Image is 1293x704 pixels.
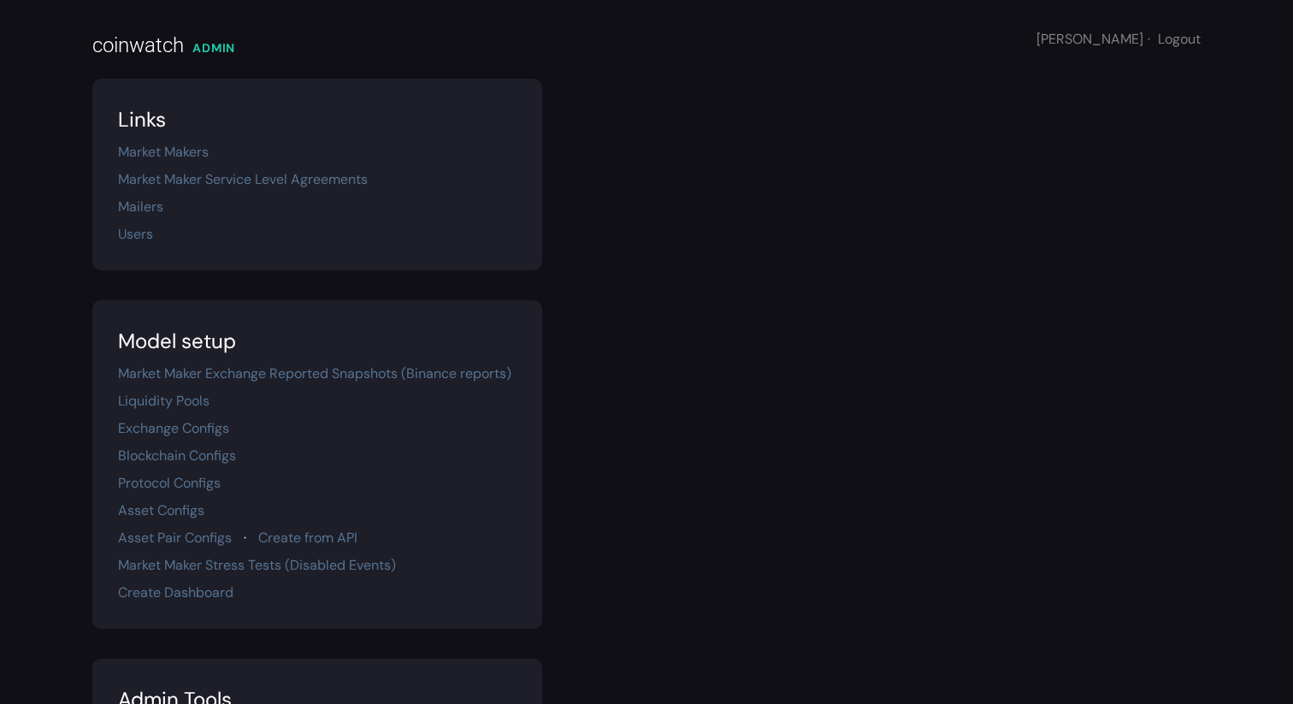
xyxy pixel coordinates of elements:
a: Create Dashboard [118,583,233,601]
a: Protocol Configs [118,474,221,492]
div: coinwatch [92,30,184,61]
span: · [1148,30,1150,48]
a: Blockchain Configs [118,447,236,464]
a: Market Maker Service Level Agreements [118,170,368,188]
a: Logout [1158,30,1201,48]
a: Market Maker Stress Tests (Disabled Events) [118,556,396,574]
a: Market Maker Exchange Reported Snapshots (Binance reports) [118,364,511,382]
a: Users [118,225,153,243]
a: Mailers [118,198,163,216]
span: · [244,529,246,547]
a: Liquidity Pools [118,392,210,410]
div: Model setup [118,326,517,357]
a: Asset Pair Configs [118,529,232,547]
a: Market Makers [118,143,209,161]
a: Exchange Configs [118,419,229,437]
div: [PERSON_NAME] [1036,29,1201,50]
a: Asset Configs [118,501,204,519]
div: ADMIN [192,39,235,57]
a: Create from API [258,529,357,547]
div: Links [118,104,517,135]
